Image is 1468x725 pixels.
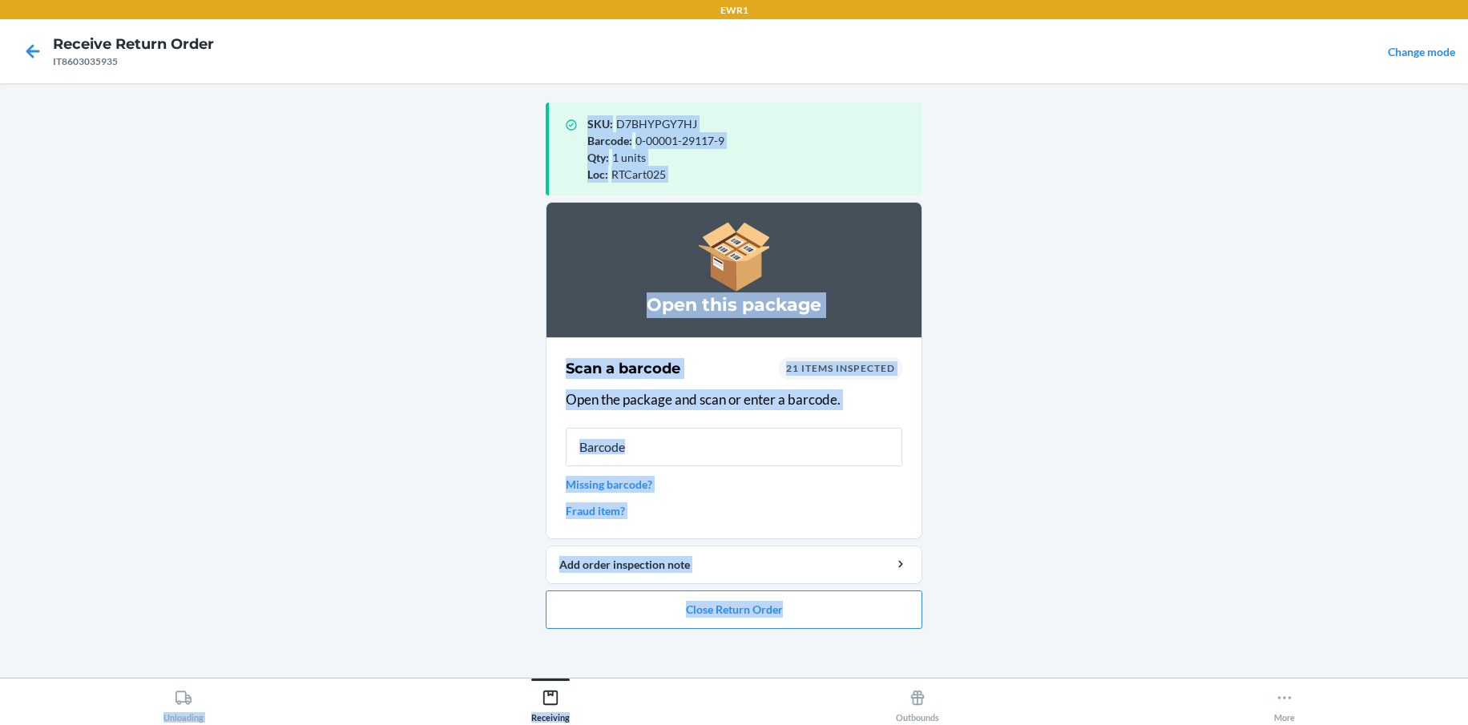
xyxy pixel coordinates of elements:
[720,3,748,18] p: EWR1
[53,34,214,54] h4: Receive Return Order
[734,679,1101,723] button: Outbounds
[566,389,902,410] p: Open the package and scan or enter a barcode.
[566,502,902,519] a: Fraud item?
[531,683,570,723] div: Receiving
[546,590,922,629] button: Close Return Order
[566,428,902,466] input: Barcode
[53,54,214,69] div: IT8603035935
[566,476,902,493] a: Missing barcode?
[611,167,666,181] span: RTCart025
[635,134,724,147] span: 0-00001-29117-9
[566,292,902,318] h3: Open this package
[1101,679,1468,723] button: More
[896,683,939,723] div: Outbounds
[163,683,204,723] div: Unloading
[616,117,697,131] span: D7BHYPGY7HJ
[587,117,613,131] span: SKU :
[786,362,895,374] span: 21 items inspected
[587,167,608,181] span: Loc :
[566,358,680,379] h2: Scan a barcode
[546,546,922,584] button: Add order inspection note
[1274,683,1295,723] div: More
[1388,45,1455,58] a: Change mode
[587,151,609,164] span: Qty :
[612,151,646,164] span: 1 units
[367,679,734,723] button: Receiving
[587,134,632,147] span: Barcode :
[559,556,909,573] div: Add order inspection note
